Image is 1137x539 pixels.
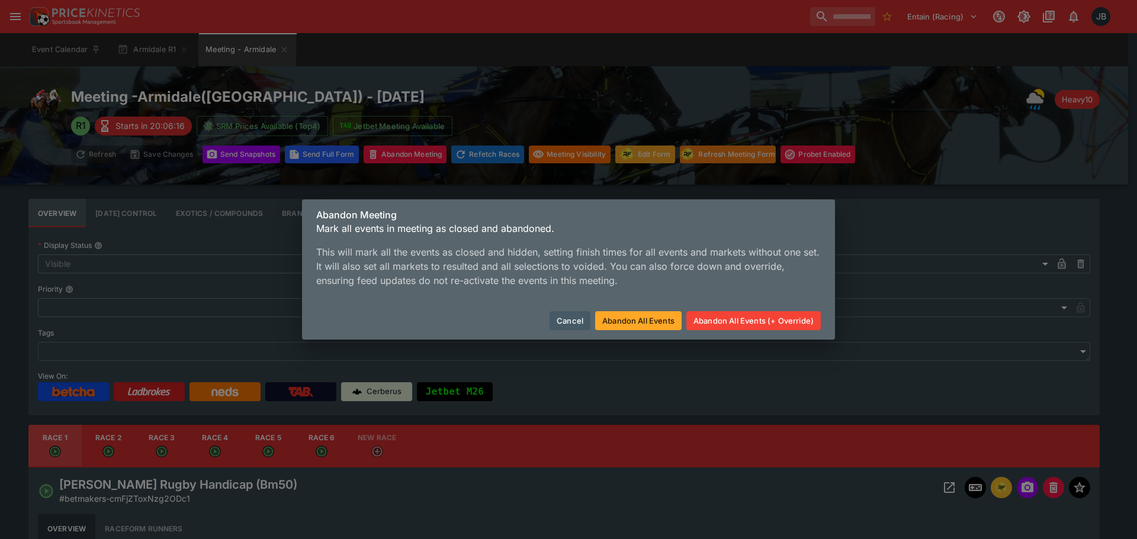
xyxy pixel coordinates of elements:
button: Cancel [550,311,590,330]
button: Abandon All Events (+ Override) [686,311,821,330]
p: Mark all events in meeting as closed and abandoned. [316,221,821,235]
button: Abandon All Events [595,311,682,330]
p: This will mark all the events as closed and hidden, setting finish times for all events and marke... [316,245,821,288]
h6: Abandon Meeting [316,209,821,221]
